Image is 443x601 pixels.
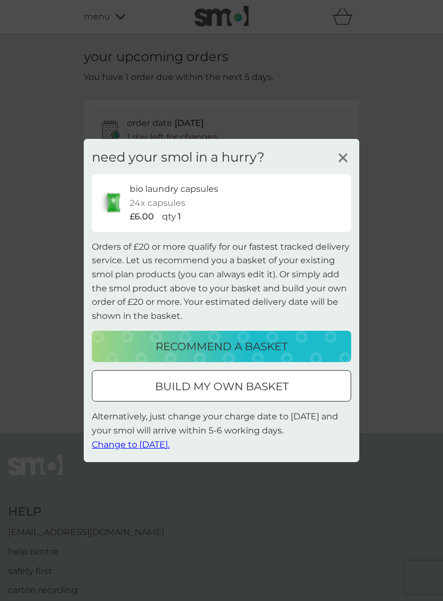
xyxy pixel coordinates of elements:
span: Change to [DATE]. [92,439,170,449]
p: qty [162,210,176,224]
p: 1 [178,210,181,224]
p: 24x capsules [130,196,185,210]
button: Change to [DATE]. [92,437,170,451]
p: Alternatively, just change your charge date to [DATE] and your smol will arrive within 5-6 workin... [92,410,351,451]
button: build my own basket [92,370,351,402]
p: bio laundry capsules [130,182,218,196]
button: recommend a basket [92,331,351,362]
p: recommend a basket [156,338,287,355]
p: Orders of £20 or more qualify for our fastest tracked delivery service. Let us recommend you a ba... [92,240,351,323]
p: build my own basket [155,378,288,395]
p: £6.00 [130,210,154,224]
h3: need your smol in a hurry? [92,150,265,165]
